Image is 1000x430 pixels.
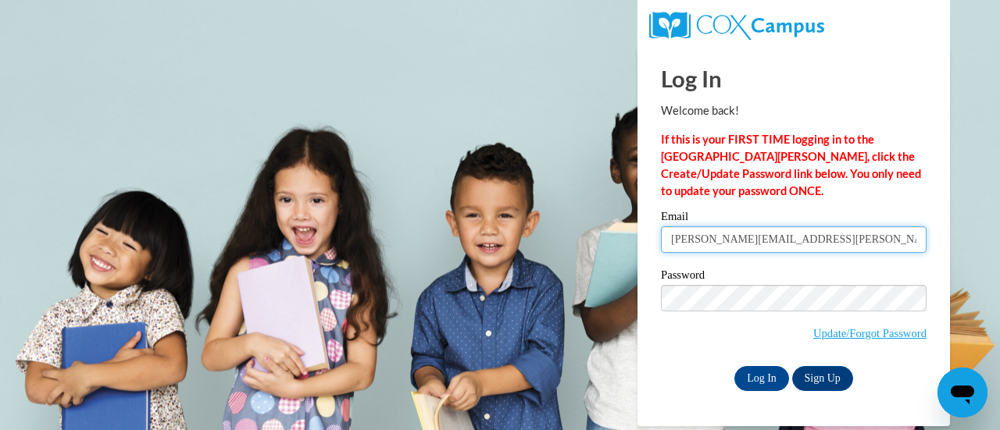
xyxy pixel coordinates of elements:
[661,133,921,197] strong: If this is your FIRST TIME logging in to the [GEOGRAPHIC_DATA][PERSON_NAME], click the Create/Upd...
[661,62,927,94] h1: Log In
[937,368,987,418] iframe: Button to launch messaging window
[649,12,824,40] img: COX Campus
[813,327,927,339] a: Update/Forgot Password
[792,366,853,391] a: Sign Up
[661,211,927,226] label: Email
[661,102,927,119] p: Welcome back!
[661,269,927,285] label: Password
[734,366,789,391] input: Log In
